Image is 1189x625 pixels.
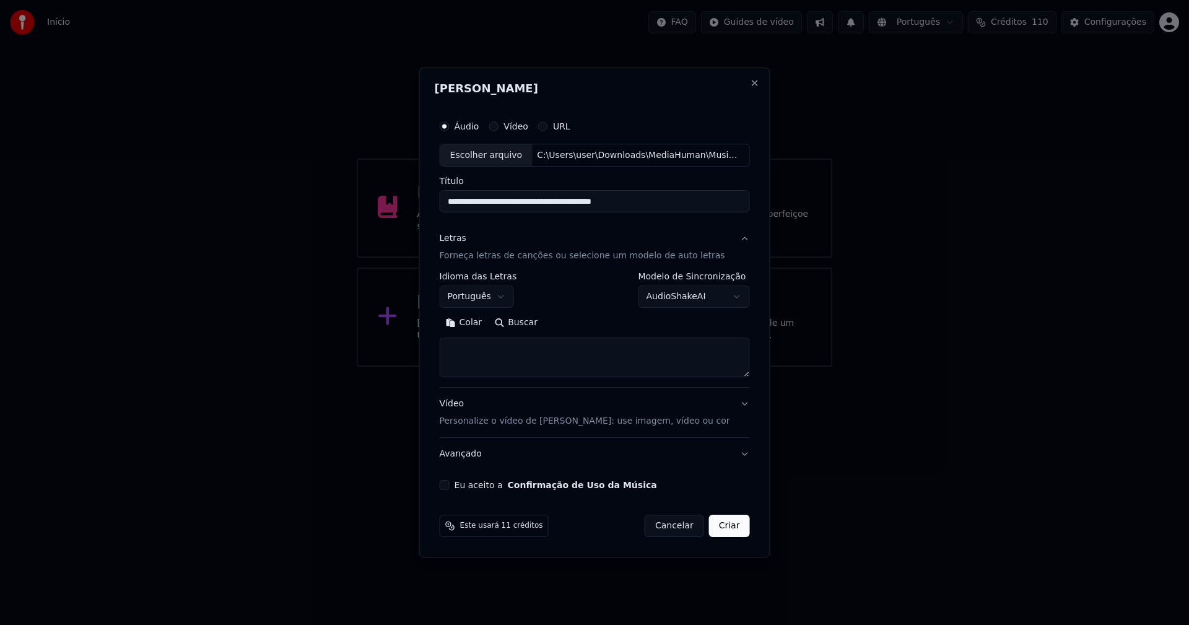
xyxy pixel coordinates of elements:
[460,521,543,531] span: Este usará 11 créditos
[532,149,743,162] div: C:\Users\user\Downloads\MediaHuman\Music\Tokisom - Dormi na praça - Morango do Nordeste.mp3
[440,388,750,438] button: VídeoPersonalize o vídeo de [PERSON_NAME]: use imagem, vídeo ou cor
[440,233,466,245] div: Letras
[553,122,570,131] label: URL
[440,250,725,263] p: Forneça letras de canções ou selecione um modelo de auto letras
[440,415,730,427] p: Personalize o vídeo de [PERSON_NAME]: use imagem, vídeo ou cor
[488,313,544,333] button: Buscar
[435,83,755,94] h2: [PERSON_NAME]
[455,122,479,131] label: Áudio
[709,515,750,537] button: Criar
[440,144,533,167] div: Escolher arquivo
[455,481,657,489] label: Eu aceito a
[440,438,750,470] button: Avançado
[440,313,489,333] button: Colar
[645,515,704,537] button: Cancelar
[440,273,750,388] div: LetrasForneça letras de canções ou selecione um modelo de auto letras
[503,122,528,131] label: Vídeo
[440,398,730,428] div: Vídeo
[508,481,657,489] button: Eu aceito a
[440,273,517,281] label: Idioma das Letras
[638,273,749,281] label: Modelo de Sincronização
[440,177,750,186] label: Título
[440,223,750,273] button: LetrasForneça letras de canções ou selecione um modelo de auto letras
